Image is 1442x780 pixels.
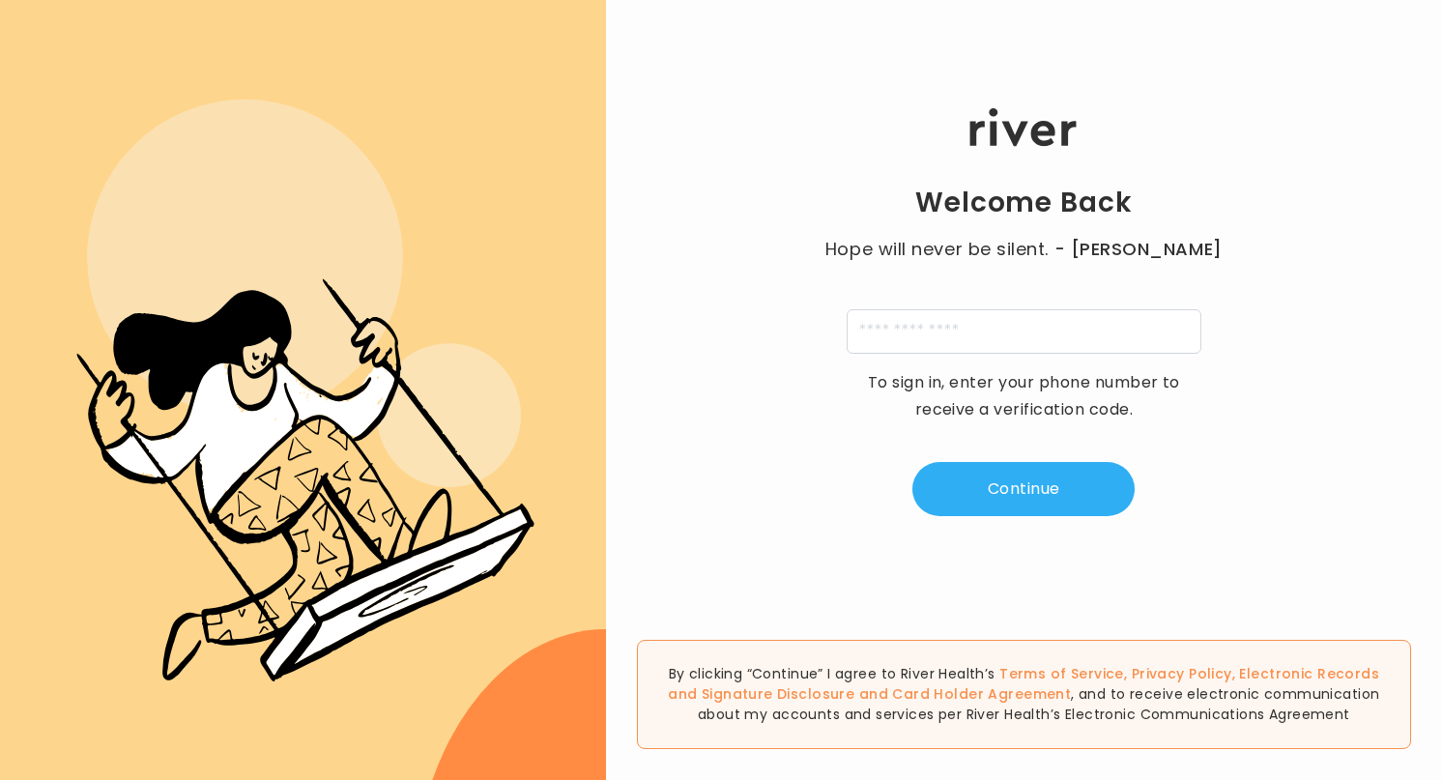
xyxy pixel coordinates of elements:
[1132,664,1232,683] a: Privacy Policy
[668,664,1379,704] a: Electronic Records and Signature Disclosure
[668,664,1379,704] span: , , and
[637,640,1411,749] div: By clicking “Continue” I agree to River Health’s
[854,369,1193,423] p: To sign in, enter your phone number to receive a verification code.
[999,664,1124,683] a: Terms of Service
[806,236,1241,263] p: Hope will never be silent.
[698,684,1379,724] span: , and to receive electronic communication about my accounts and services per River Health’s Elect...
[1054,236,1223,263] span: - [PERSON_NAME]
[912,462,1135,516] button: Continue
[892,684,1071,704] a: Card Holder Agreement
[915,186,1132,220] h1: Welcome Back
